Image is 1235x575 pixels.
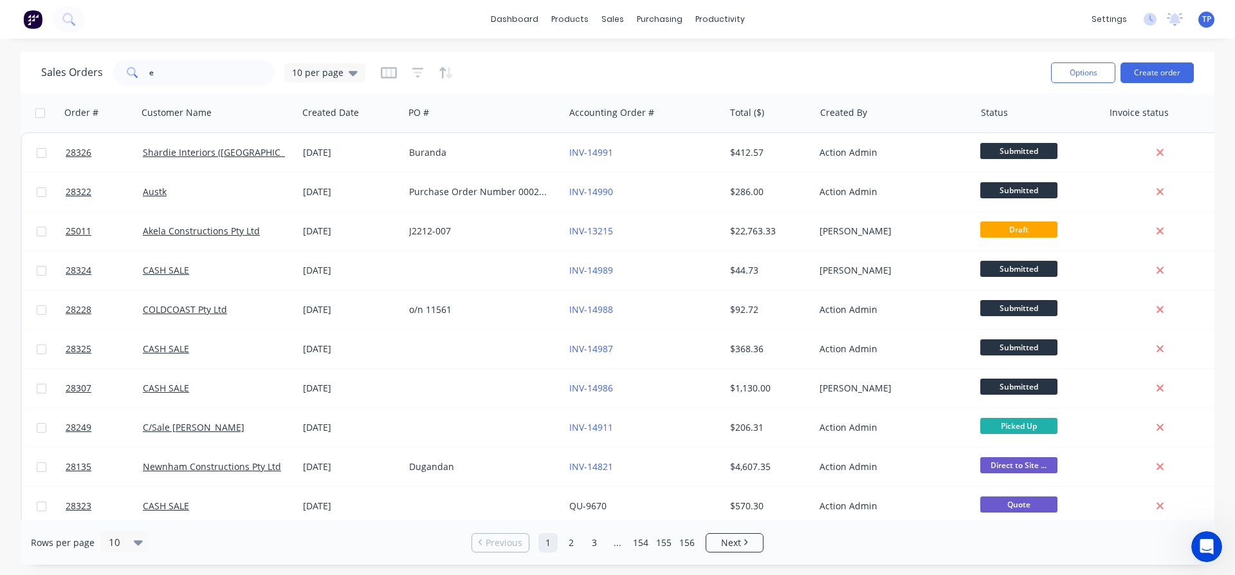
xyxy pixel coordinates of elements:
h1: Sales Orders [41,66,103,79]
button: Options [1051,62,1115,83]
div: [DATE] [303,185,399,198]
span: Next [721,536,741,549]
span: Draft [980,222,1057,238]
div: [DATE] [303,500,399,513]
div: $22,763.33 [730,225,805,238]
span: 10 per page [292,66,343,79]
a: Page 1 is your current page [538,533,558,552]
a: INV-14821 [569,460,613,473]
div: [PERSON_NAME] [819,225,962,238]
span: TP [1202,14,1211,25]
div: Action Admin [819,421,962,434]
span: 28323 [66,500,91,513]
span: 25011 [66,225,91,238]
div: Accounting Order # [569,106,654,119]
a: 28326 [66,133,143,172]
a: 28228 [66,290,143,329]
span: Submitted [980,339,1057,355]
span: 28322 [66,185,91,198]
div: $4,607.35 [730,460,805,473]
a: 28325 [66,330,143,368]
div: Buranda [409,146,552,159]
a: Jump forward [608,533,627,552]
div: Created Date [302,106,359,119]
span: 28228 [66,303,91,316]
span: 28249 [66,421,91,434]
span: 28326 [66,146,91,159]
div: productivity [689,10,751,29]
div: $368.36 [730,343,805,355]
a: INV-14991 [569,146,613,158]
div: $570.30 [730,500,805,513]
div: Customer Name [142,106,212,119]
a: dashboard [484,10,545,29]
input: Search... [149,60,275,86]
div: [DATE] [303,225,399,238]
div: Total ($) [730,106,764,119]
a: INV-14989 [569,264,613,276]
span: Previous [486,536,522,549]
div: [DATE] [303,343,399,355]
a: 28307 [66,369,143,408]
a: C/Sale [PERSON_NAME] [143,421,244,433]
button: Create order [1121,62,1194,83]
div: sales [595,10,630,29]
div: Created By [820,106,867,119]
div: Action Admin [819,500,962,513]
a: Page 154 [631,533,650,552]
div: Action Admin [819,460,962,473]
a: 28324 [66,251,143,290]
span: Submitted [980,261,1057,277]
div: J2212-007 [409,225,552,238]
a: Page 3 [585,533,604,552]
a: INV-14988 [569,303,613,316]
a: CASH SALE [143,382,189,394]
div: [DATE] [303,382,399,395]
a: INV-14990 [569,185,613,198]
a: 28322 [66,173,143,211]
span: 28325 [66,343,91,355]
div: [DATE] [303,303,399,316]
div: Action Admin [819,146,962,159]
div: Action Admin [819,185,962,198]
a: 25011 [66,212,143,250]
span: 28324 [66,264,91,277]
span: Rows per page [31,536,95,549]
a: 28135 [66,448,143,486]
a: Austk [143,185,167,198]
div: $1,130.00 [730,382,805,395]
img: Factory [23,10,42,29]
a: CASH SALE [143,500,189,512]
a: Previous page [472,536,529,549]
div: Purchase Order Number 0002HART/102.3 [409,185,552,198]
a: INV-14987 [569,343,613,355]
span: 28135 [66,460,91,473]
span: Submitted [980,379,1057,395]
a: Page 2 [562,533,581,552]
div: [PERSON_NAME] [819,264,962,277]
div: Action Admin [819,343,962,355]
span: Quote [980,496,1057,513]
a: Page 156 [677,533,697,552]
ul: Pagination [466,533,769,552]
div: [DATE] [303,264,399,277]
a: Akela Constructions Pty Ltd [143,225,260,237]
div: Status [981,106,1008,119]
span: 28307 [66,382,91,395]
a: INV-14911 [569,421,613,433]
div: [DATE] [303,421,399,434]
a: 28323 [66,487,143,525]
div: settings [1085,10,1133,29]
span: Submitted [980,143,1057,159]
iframe: Intercom live chat [1191,531,1222,562]
a: INV-13215 [569,225,613,237]
div: [DATE] [303,146,399,159]
a: COLDCOAST Pty Ltd [143,303,227,316]
div: Order # [64,106,98,119]
div: $412.57 [730,146,805,159]
span: Submitted [980,182,1057,198]
span: Submitted [980,300,1057,316]
a: 28249 [66,408,143,447]
a: Newnham Constructions Pty Ltd [143,460,281,473]
div: purchasing [630,10,689,29]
